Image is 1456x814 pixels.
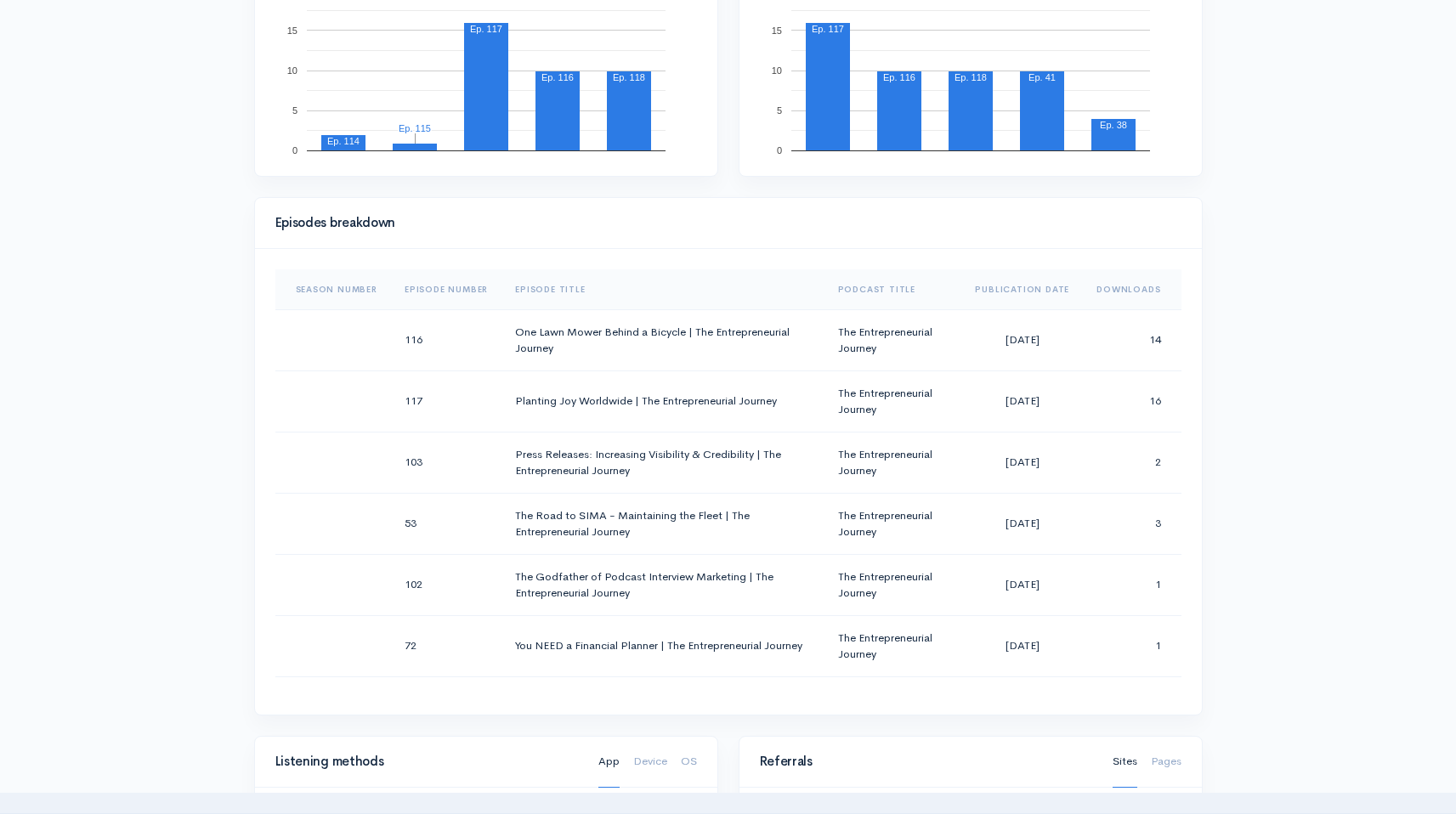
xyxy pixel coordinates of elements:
[883,72,915,82] text: Ep. 116
[961,615,1083,676] td: [DATE]
[501,676,824,738] td: Financial Planning | The Entrepreneurial Journey
[824,493,962,554] td: The Entrepreneurial Journey
[771,65,781,76] text: 10
[1083,432,1181,493] td: 2
[391,269,501,310] th: Sort column
[681,736,697,788] a: OS
[501,309,824,370] td: One Lawn Mower Behind a Bicycle | The Entrepreneurial Journey
[812,24,844,34] text: Ep. 117
[1083,615,1181,676] td: 1
[1028,72,1056,82] text: Ep. 41
[961,309,1083,370] td: [DATE]
[961,269,1083,310] th: Sort column
[391,370,501,432] td: 117
[771,25,781,35] text: 15
[824,269,962,310] th: Sort column
[824,676,962,738] td: The Entrepreneurial Journey
[776,145,781,155] text: 0
[1083,493,1181,554] td: 3
[391,554,501,615] td: 102
[824,370,962,432] td: The Entrepreneurial Journey
[776,105,781,116] text: 5
[501,493,824,554] td: The Road to SIMA - Maintaining the Fleet | The Entrepreneurial Journey
[275,755,578,769] h4: Listening methods
[613,72,645,82] text: Ep. 118
[391,309,501,370] td: 116
[961,676,1083,738] td: [DATE]
[286,65,297,76] text: 10
[391,493,501,554] td: 53
[1100,120,1127,130] text: Ep. 38
[501,370,824,432] td: Planting Joy Worldwide | The Entrepreneurial Journey
[501,615,824,676] td: You NEED a Financial Planner | The Entrepreneurial Journey
[501,554,824,615] td: The Godfather of Podcast Interview Marketing | The Entrepreneurial Journey
[470,24,502,34] text: Ep. 117
[1083,269,1181,310] th: Sort column
[1083,676,1181,738] td: 4
[327,136,360,146] text: Ep. 114
[633,736,667,788] a: Device
[1083,309,1181,370] td: 14
[824,309,962,370] td: The Entrepreneurial Journey
[501,432,824,493] td: Press Releases: Increasing Visibility & Credibility | The Entrepreneurial Journey
[501,269,824,310] th: Sort column
[598,736,620,788] a: App
[292,145,297,155] text: 0
[1113,736,1137,788] a: Sites
[961,493,1083,554] td: [DATE]
[391,432,501,493] td: 103
[961,432,1083,493] td: [DATE]
[824,432,962,493] td: The Entrepreneurial Journey
[391,676,501,738] td: 38
[275,269,391,310] th: Sort column
[399,123,431,133] text: Ep. 115
[961,370,1083,432] td: [DATE]
[1083,370,1181,432] td: 16
[961,554,1083,615] td: [DATE]
[824,554,962,615] td: The Entrepreneurial Journey
[824,615,962,676] td: The Entrepreneurial Journey
[1083,554,1181,615] td: 1
[275,216,1171,230] h4: Episodes breakdown
[955,72,987,82] text: Ep. 118
[541,72,574,82] text: Ep. 116
[286,25,297,35] text: 15
[292,105,297,116] text: 5
[760,755,1092,769] h4: Referrals
[1151,736,1181,788] a: Pages
[391,615,501,676] td: 72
